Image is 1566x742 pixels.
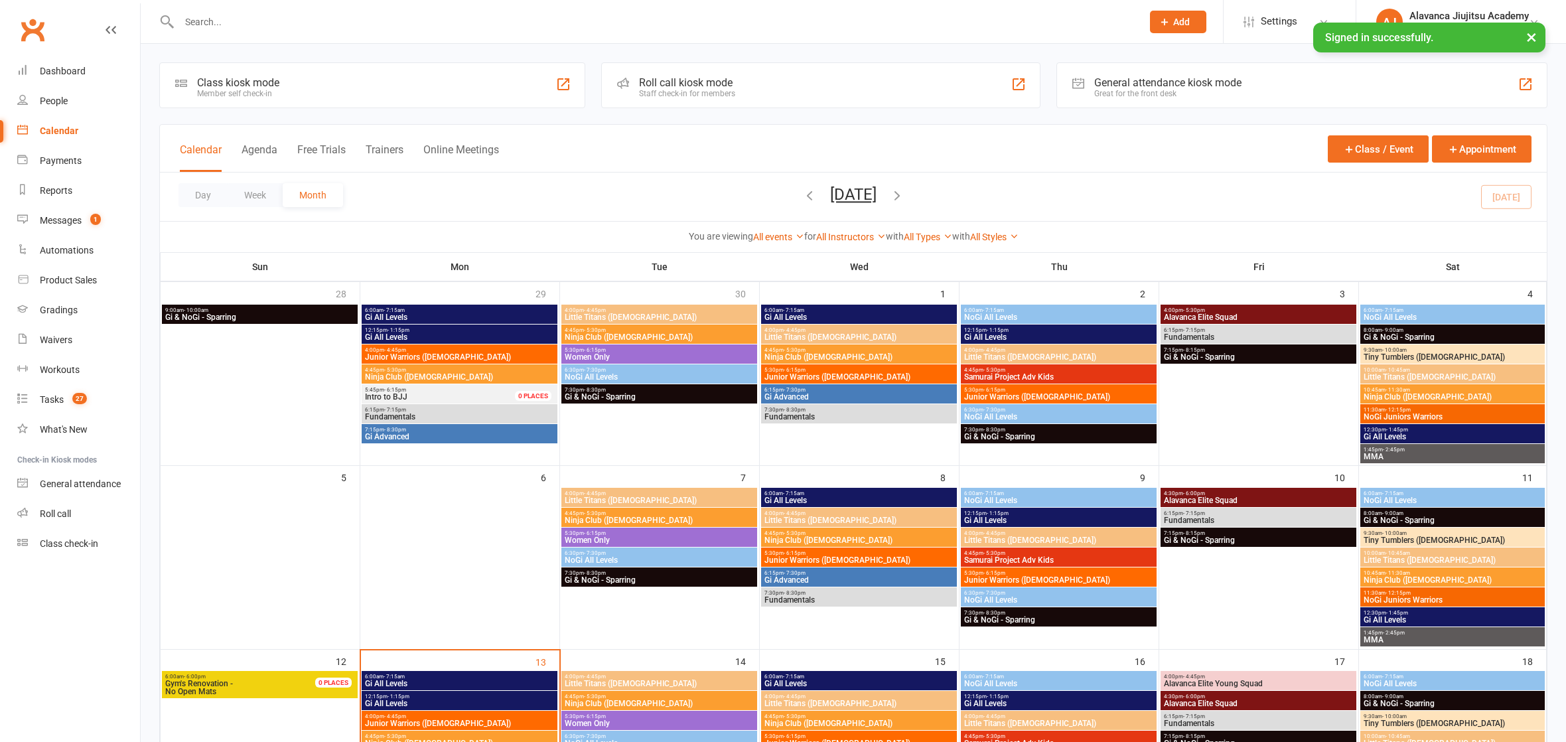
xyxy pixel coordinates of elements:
[1163,490,1354,496] span: 4:30pm
[17,176,140,206] a: Reports
[17,499,140,529] a: Roll call
[1382,530,1407,536] span: - 10:00am
[963,373,1155,381] span: Samurai Project Adv Kids
[564,550,755,556] span: 6:30pm
[1363,413,1543,421] span: NoGi Juniors Warriors
[639,76,735,89] div: Roll call kiosk mode
[1386,407,1411,413] span: - 12:15pm
[40,155,82,166] div: Payments
[983,427,1005,433] span: - 8:30pm
[963,427,1155,433] span: 7:30pm
[360,253,560,281] th: Mon
[364,373,555,381] span: Ninja Club ([DEMOGRAPHIC_DATA])
[17,206,140,236] a: Messages 1
[364,407,555,413] span: 6:15pm
[384,427,406,433] span: - 8:30pm
[1382,490,1403,496] span: - 7:15am
[535,650,559,672] div: 13
[1163,536,1354,544] span: Gi & NoGi - Sparring
[963,327,1155,333] span: 12:15pm
[1363,510,1543,516] span: 8:00am
[764,536,955,544] span: Ninja Club ([DEMOGRAPHIC_DATA])
[983,347,1005,353] span: - 4:45pm
[564,313,755,321] span: Little Titans ([DEMOGRAPHIC_DATA])
[228,183,283,207] button: Week
[735,282,759,304] div: 30
[17,355,140,385] a: Workouts
[197,76,279,89] div: Class kiosk mode
[963,333,1155,341] span: Gi All Levels
[983,407,1005,413] span: - 7:30pm
[564,327,755,333] span: 4:45pm
[764,576,955,584] span: Gi Advanced
[963,536,1155,544] span: Little Titans ([DEMOGRAPHIC_DATA])
[987,327,1009,333] span: - 1:15pm
[564,373,755,381] span: NoGi All Levels
[40,66,86,76] div: Dashboard
[1382,510,1403,516] span: - 9:00am
[1135,650,1159,672] div: 16
[165,674,332,680] span: 6:00am
[1363,636,1543,644] span: MMA
[983,367,1005,373] span: - 5:30pm
[1183,510,1205,516] span: - 7:15pm
[784,530,806,536] span: - 5:30pm
[983,387,1005,393] span: - 6:15pm
[983,610,1005,616] span: - 8:30pm
[40,424,88,435] div: What's New
[40,364,80,375] div: Workouts
[1363,307,1543,313] span: 6:00am
[564,367,755,373] span: 6:30pm
[1528,282,1546,304] div: 4
[384,367,406,373] span: - 5:30pm
[963,490,1155,496] span: 6:00am
[364,327,555,333] span: 12:15pm
[639,89,735,98] div: Staff check-in for members
[1386,427,1408,433] span: - 1:45pm
[336,282,360,304] div: 28
[970,232,1019,242] a: All Styles
[384,407,406,413] span: - 7:15pm
[90,214,101,225] span: 1
[178,183,228,207] button: Day
[1150,11,1206,33] button: Add
[1386,570,1410,576] span: - 11:30am
[783,490,804,496] span: - 7:15am
[784,367,806,373] span: - 6:15pm
[784,550,806,556] span: - 6:15pm
[1183,490,1205,496] span: - 6:00pm
[784,510,806,516] span: - 4:45pm
[1340,282,1358,304] div: 3
[584,307,606,313] span: - 4:45pm
[689,231,753,242] strong: You are viewing
[180,143,222,172] button: Calendar
[764,570,955,576] span: 6:15pm
[165,307,356,313] span: 9:00am
[564,496,755,504] span: Little Titans ([DEMOGRAPHIC_DATA])
[983,590,1005,596] span: - 7:30pm
[963,590,1155,596] span: 6:30pm
[564,536,755,544] span: Women Only
[17,265,140,295] a: Product Sales
[423,143,499,172] button: Online Meetings
[764,373,955,381] span: Junior Warriors ([DEMOGRAPHIC_DATA])
[17,415,140,445] a: What's New
[242,143,277,172] button: Agenda
[364,427,555,433] span: 7:15pm
[983,570,1005,576] span: - 6:15pm
[17,385,140,415] a: Tasks 27
[783,307,804,313] span: - 7:15am
[983,307,1004,313] span: - 7:15am
[1386,387,1410,393] span: - 11:30am
[940,466,959,488] div: 8
[1363,490,1543,496] span: 6:00am
[17,325,140,355] a: Waivers
[584,367,606,373] span: - 7:30pm
[17,295,140,325] a: Gradings
[1363,347,1543,353] span: 9:30am
[1363,496,1543,504] span: NoGi All Levels
[764,516,955,524] span: Little Titans ([DEMOGRAPHIC_DATA])
[735,650,759,672] div: 14
[764,510,955,516] span: 4:00pm
[364,307,555,313] span: 6:00am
